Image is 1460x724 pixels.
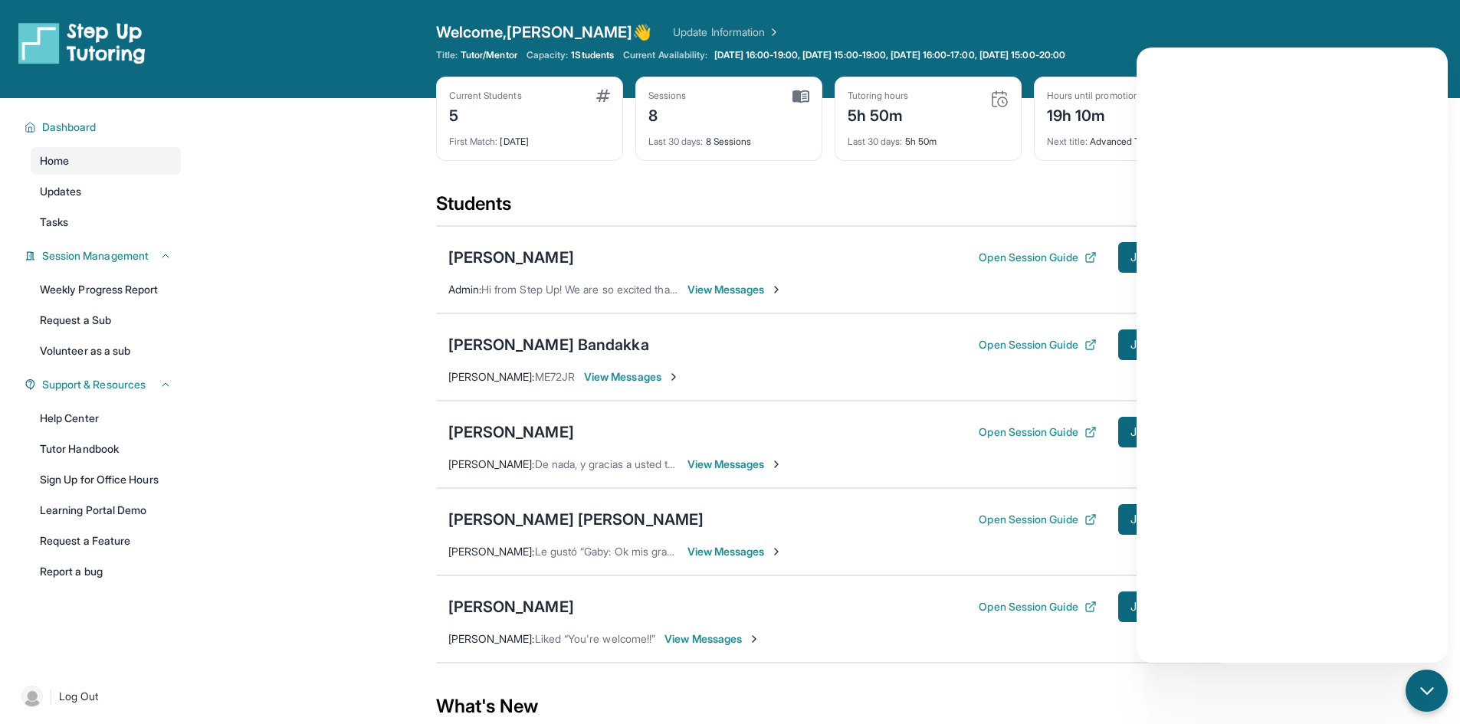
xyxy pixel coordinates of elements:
[15,680,181,713] a: |Log Out
[448,509,704,530] div: [PERSON_NAME] [PERSON_NAME]
[31,496,181,524] a: Learning Portal Demo
[31,147,181,175] a: Home
[979,599,1096,614] button: Open Session Guide
[535,545,690,558] span: Le gustó “Gaby: Ok mis gracias”
[448,632,535,645] span: [PERSON_NAME] :
[1118,504,1209,535] button: Join Meeting
[31,466,181,493] a: Sign Up for Office Hours
[687,282,783,297] span: View Messages
[448,334,649,355] div: [PERSON_NAME] Bandakka
[770,283,782,296] img: Chevron-Right
[449,102,522,126] div: 5
[1118,417,1209,447] button: Join Meeting
[748,633,760,645] img: Chevron-Right
[1047,90,1139,102] div: Hours until promotion
[31,276,181,303] a: Weekly Progress Report
[571,49,614,61] span: 1 Students
[449,90,522,102] div: Current Students
[40,215,68,230] span: Tasks
[1130,428,1196,437] span: Join Meeting
[664,631,760,647] span: View Messages
[848,102,909,126] div: 5h 50m
[527,49,569,61] span: Capacity:
[687,544,783,559] span: View Messages
[31,435,181,463] a: Tutor Handbook
[668,371,680,383] img: Chevron-Right
[449,136,498,147] span: First Match :
[848,90,909,102] div: Tutoring hours
[436,49,458,61] span: Title:
[31,178,181,205] a: Updates
[31,405,181,432] a: Help Center
[1130,340,1196,349] span: Join Meeting
[848,136,903,147] span: Last 30 days :
[714,49,1065,61] span: [DATE] 16:00-19:00, [DATE] 15:00-19:00, [DATE] 16:00-17:00, [DATE] 15:00-20:00
[1130,515,1196,524] span: Join Meeting
[1118,242,1209,273] button: Join Meeting
[770,458,782,470] img: Chevron-Right
[648,102,687,126] div: 8
[792,90,809,103] img: card
[31,337,181,365] a: Volunteer as a sub
[31,558,181,585] a: Report a bug
[648,90,687,102] div: Sessions
[448,421,574,443] div: [PERSON_NAME]
[673,25,780,40] a: Update Information
[1047,136,1088,147] span: Next title :
[59,689,99,704] span: Log Out
[449,126,610,148] div: [DATE]
[1118,329,1209,360] button: Join Meeting
[40,184,82,199] span: Updates
[535,457,706,470] span: De nada, y gracias a usted también!
[979,250,1096,265] button: Open Session Guide
[31,527,181,555] a: Request a Feature
[42,120,97,135] span: Dashboard
[448,247,574,268] div: [PERSON_NAME]
[765,25,780,40] img: Chevron Right
[711,49,1068,61] a: [DATE] 16:00-19:00, [DATE] 15:00-19:00, [DATE] 16:00-17:00, [DATE] 15:00-20:00
[1406,670,1448,712] button: chat-button
[979,512,1096,527] button: Open Session Guide
[990,90,1009,108] img: card
[448,370,535,383] span: [PERSON_NAME] :
[584,369,680,385] span: View Messages
[436,192,1221,225] div: Students
[848,126,1009,148] div: 5h 50m
[979,424,1096,440] button: Open Session Guide
[448,596,574,618] div: [PERSON_NAME]
[42,377,146,392] span: Support & Resources
[979,337,1096,352] button: Open Session Guide
[687,457,783,472] span: View Messages
[623,49,707,61] span: Current Availability:
[770,545,782,558] img: Chevron-Right
[448,283,481,296] span: Admin :
[648,126,809,148] div: 8 Sessions
[31,208,181,236] a: Tasks
[1130,602,1196,611] span: Join Meeting
[648,136,704,147] span: Last 30 days :
[18,21,146,64] img: logo
[36,377,172,392] button: Support & Resources
[36,120,172,135] button: Dashboard
[448,545,535,558] span: [PERSON_NAME] :
[1118,591,1209,622] button: Join Meeting
[40,153,69,169] span: Home
[1047,126,1208,148] div: Advanced Tutor/Mentor
[596,90,610,102] img: card
[436,21,652,43] span: Welcome, [PERSON_NAME] 👋
[31,306,181,334] a: Request a Sub
[448,457,535,470] span: [PERSON_NAME] :
[1047,102,1139,126] div: 19h 10m
[36,248,172,264] button: Session Management
[42,248,149,264] span: Session Management
[49,687,53,706] span: |
[535,370,575,383] span: ME72JR
[21,686,43,707] img: user-img
[535,632,656,645] span: Liked “You're welcome!!”
[1137,48,1448,663] iframe: Chatbot
[1130,253,1196,262] span: Join Meeting
[461,49,517,61] span: Tutor/Mentor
